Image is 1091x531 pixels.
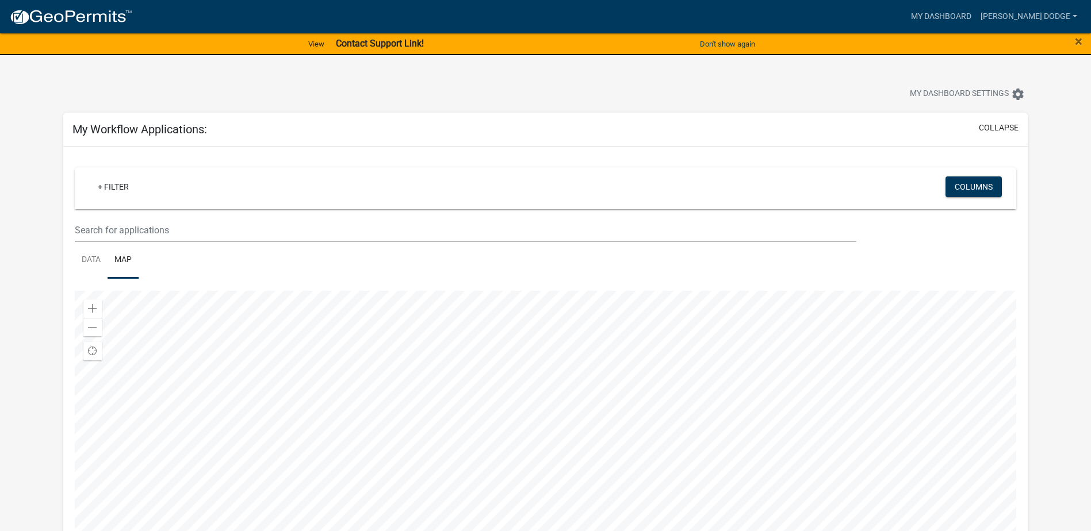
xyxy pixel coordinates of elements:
[83,318,102,336] div: Zoom out
[1011,87,1025,101] i: settings
[304,34,329,53] a: View
[945,176,1002,197] button: Columns
[695,34,760,53] button: Don't show again
[75,242,108,279] a: Data
[1075,34,1082,48] button: Close
[83,299,102,318] div: Zoom in
[976,6,1082,28] a: [PERSON_NAME] Dodge
[72,122,207,136] h5: My Workflow Applications:
[83,342,102,360] div: Find my location
[89,176,138,197] a: + Filter
[108,242,139,279] a: Map
[1075,33,1082,49] span: ×
[910,87,1009,101] span: My Dashboard Settings
[75,218,856,242] input: Search for applications
[901,83,1034,105] button: My Dashboard Settingssettings
[906,6,976,28] a: My Dashboard
[979,122,1019,134] button: collapse
[336,38,424,49] strong: Contact Support Link!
